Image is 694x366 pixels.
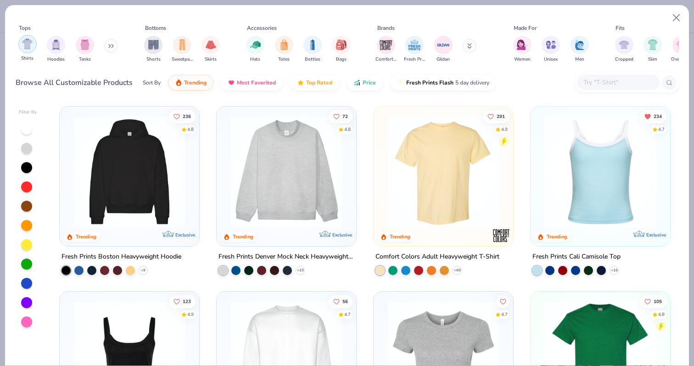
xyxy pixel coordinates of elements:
img: Sweatpants Image [177,39,187,50]
img: Shorts Image [148,39,159,50]
img: Comfort Colors Image [379,38,393,52]
button: filter button [404,36,425,63]
button: filter button [332,36,351,63]
span: Oversized [671,56,692,63]
img: Tanks Image [80,39,90,50]
span: Hats [250,56,260,63]
img: a25d9891-da96-49f3-a35e-76288174bf3a [540,116,661,228]
div: 4.9 [188,311,194,318]
div: 4.8 [658,311,665,318]
div: Accessories [247,24,277,32]
button: filter button [571,36,589,63]
div: Fresh Prints Denver Mock Neck Heavyweight Sweatshirt [218,251,354,263]
span: Trending [184,79,207,86]
div: filter for Shorts [144,36,162,63]
button: Most Favorited [221,75,283,90]
span: Shirts [21,55,34,62]
span: 105 [654,299,662,304]
img: Oversized Image [676,39,687,50]
img: Fresh Prints Image [408,38,421,52]
img: Hoodies Image [51,39,61,50]
div: Comfort Colors Adult Heavyweight T-Shirt [375,251,499,263]
img: Gildan Image [437,38,450,52]
img: trending.gif [175,79,182,86]
button: filter button [303,36,322,63]
button: filter button [513,36,532,63]
img: Hats Image [250,39,261,50]
div: 4.9 [501,126,508,133]
span: 234 [654,114,662,118]
img: Unisex Image [546,39,556,50]
button: Trending [168,75,213,90]
span: Shorts [146,56,161,63]
span: Sweatpants [172,56,193,63]
span: Totes [278,56,290,63]
img: TopRated.gif [297,79,304,86]
span: Price [363,79,376,86]
div: Made For [514,24,537,32]
button: Price [347,75,383,90]
button: Close [668,9,685,27]
span: Cropped [615,56,633,63]
button: filter button [615,36,633,63]
div: Fits [616,24,625,32]
span: Most Favorited [237,79,276,86]
span: Slim [648,56,657,63]
div: filter for Cropped [615,36,633,63]
div: filter for Bottles [303,36,322,63]
span: + 60 [453,268,460,273]
img: Shirts Image [22,39,33,49]
div: Brands [377,24,395,32]
span: 56 [342,299,348,304]
span: 236 [183,114,191,118]
span: Exclusive [646,232,666,238]
img: Women Image [517,39,527,50]
span: + 16 [610,268,617,273]
button: Like [169,295,196,308]
img: 91acfc32-fd48-4d6b-bdad-a4c1a30ac3fc [69,116,190,228]
div: Fresh Prints Cali Camisole Top [532,251,621,263]
img: Totes Image [279,39,289,50]
span: Women [514,56,531,63]
button: filter button [18,36,37,63]
div: 4.8 [344,126,351,133]
button: Like [169,110,196,123]
div: filter for Unisex [542,36,560,63]
div: 4.7 [344,311,351,318]
span: Hoodies [47,56,65,63]
button: Like [329,110,353,123]
img: Cropped Image [619,39,629,50]
span: 291 [497,114,505,118]
button: Like [329,295,353,308]
input: Try "T-Shirt" [582,77,653,88]
div: filter for Women [513,36,532,63]
div: filter for Slim [644,36,662,63]
img: e55d29c3-c55d-459c-bfd9-9b1c499ab3c6 [504,116,625,228]
div: Bottoms [145,24,166,32]
button: Top Rated [290,75,339,90]
img: Bags Image [336,39,346,50]
span: Top Rated [306,79,332,86]
div: Browse All Customizable Products [16,77,133,88]
button: filter button [172,36,193,63]
div: 4.7 [501,311,508,318]
div: filter for Fresh Prints [404,36,425,63]
div: filter for Sweatpants [172,36,193,63]
div: filter for Oversized [671,36,692,63]
span: Men [575,56,584,63]
button: Like [483,110,509,123]
button: Fresh Prints Flash5 day delivery [390,75,496,90]
button: filter button [644,36,662,63]
button: filter button [671,36,692,63]
button: filter button [434,36,453,63]
button: filter button [275,36,293,63]
span: Bags [336,56,347,63]
span: 72 [342,114,348,118]
img: most_fav.gif [228,79,235,86]
button: Like [640,295,666,308]
div: 4.8 [188,126,194,133]
div: filter for Gildan [434,36,453,63]
div: filter for Totes [275,36,293,63]
button: Unlike [640,110,666,123]
img: 029b8af0-80e6-406f-9fdc-fdf898547912 [383,116,504,228]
